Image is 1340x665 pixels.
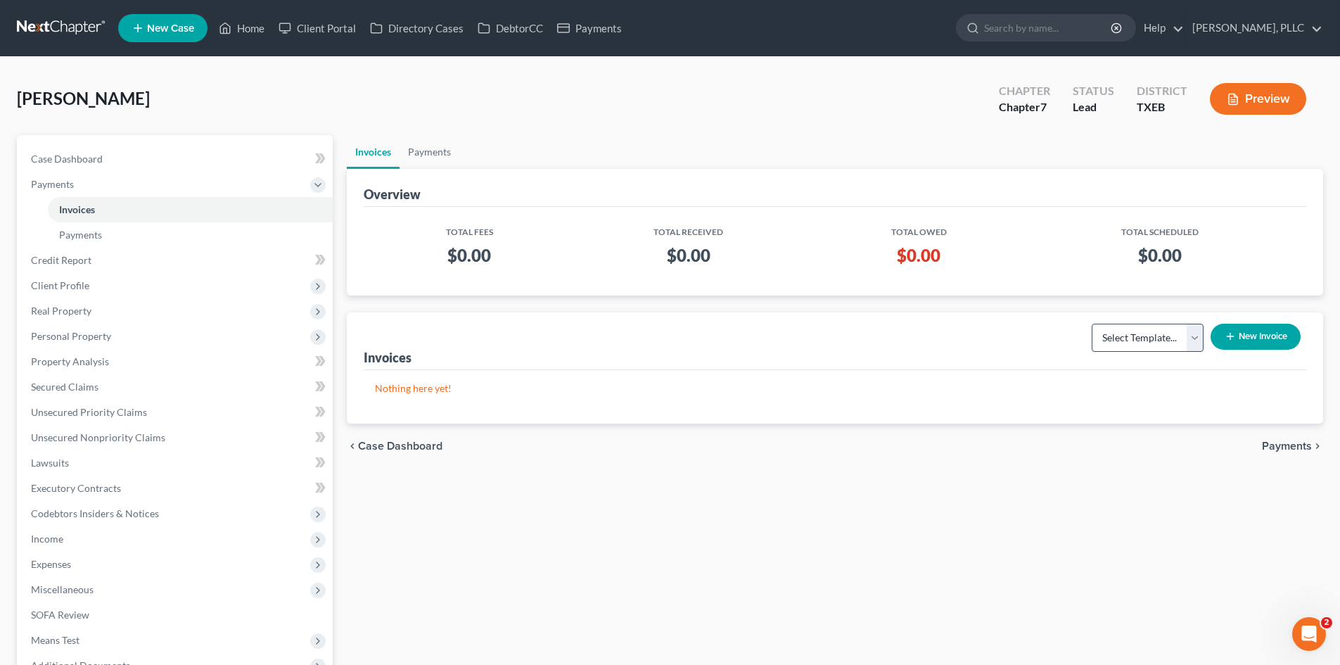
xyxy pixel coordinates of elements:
span: Expenses [31,558,71,570]
a: Directory Cases [363,15,471,41]
a: Invoices [48,197,333,222]
span: 2 [1321,617,1332,628]
span: SOFA Review [31,609,89,621]
th: Total Owed [813,218,1025,239]
span: Means Test [31,634,79,646]
span: Miscellaneous [31,583,94,595]
a: Payments [48,222,333,248]
a: Executory Contracts [20,476,333,501]
span: Payments [1262,441,1312,452]
h3: $0.00 [575,244,802,267]
div: Status [1073,83,1114,99]
th: Total Received [563,218,813,239]
span: Codebtors Insiders & Notices [31,507,159,519]
i: chevron_right [1312,441,1323,452]
span: [PERSON_NAME] [17,88,150,108]
button: Payments chevron_right [1262,441,1323,452]
h3: $0.00 [824,244,1014,267]
span: Property Analysis [31,355,109,367]
a: Unsecured Priority Claims [20,400,333,425]
span: Payments [31,178,74,190]
a: Property Analysis [20,349,333,374]
div: Invoices [364,349,411,366]
button: chevron_left Case Dashboard [347,441,442,452]
th: Total Fees [375,218,563,239]
span: New Case [147,23,194,34]
span: Case Dashboard [31,153,103,165]
span: Executory Contracts [31,482,121,494]
a: [PERSON_NAME], PLLC [1185,15,1322,41]
a: Home [212,15,272,41]
span: Case Dashboard [358,441,442,452]
a: Unsecured Nonpriority Claims [20,425,333,450]
a: Credit Report [20,248,333,273]
span: Lawsuits [31,457,69,469]
a: Payments [550,15,629,41]
div: Chapter [999,83,1050,99]
a: Lawsuits [20,450,333,476]
a: Client Portal [272,15,363,41]
button: Preview [1210,83,1306,115]
span: Credit Report [31,254,91,266]
a: Case Dashboard [20,146,333,172]
input: Search by name... [984,15,1113,41]
span: Income [31,533,63,545]
span: Unsecured Priority Claims [31,406,147,418]
div: TXEB [1137,99,1187,115]
span: 7 [1040,100,1047,113]
th: Total Scheduled [1025,218,1295,239]
span: Invoices [59,203,95,215]
a: Invoices [347,135,400,169]
iframe: Intercom live chat [1292,617,1326,651]
a: DebtorCC [471,15,550,41]
div: Overview [364,186,421,203]
span: Secured Claims [31,381,98,393]
span: Real Property [31,305,91,317]
span: Unsecured Nonpriority Claims [31,431,165,443]
span: Payments [59,229,102,241]
div: District [1137,83,1187,99]
a: Help [1137,15,1184,41]
div: Lead [1073,99,1114,115]
a: SOFA Review [20,602,333,628]
div: Chapter [999,99,1050,115]
i: chevron_left [347,441,358,452]
p: Nothing here yet! [375,381,1295,395]
h3: $0.00 [1036,244,1284,267]
a: Secured Claims [20,374,333,400]
a: Payments [400,135,459,169]
span: Client Profile [31,279,89,291]
span: Personal Property [31,330,111,342]
h3: $0.00 [386,244,552,267]
button: New Invoice [1211,324,1301,350]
